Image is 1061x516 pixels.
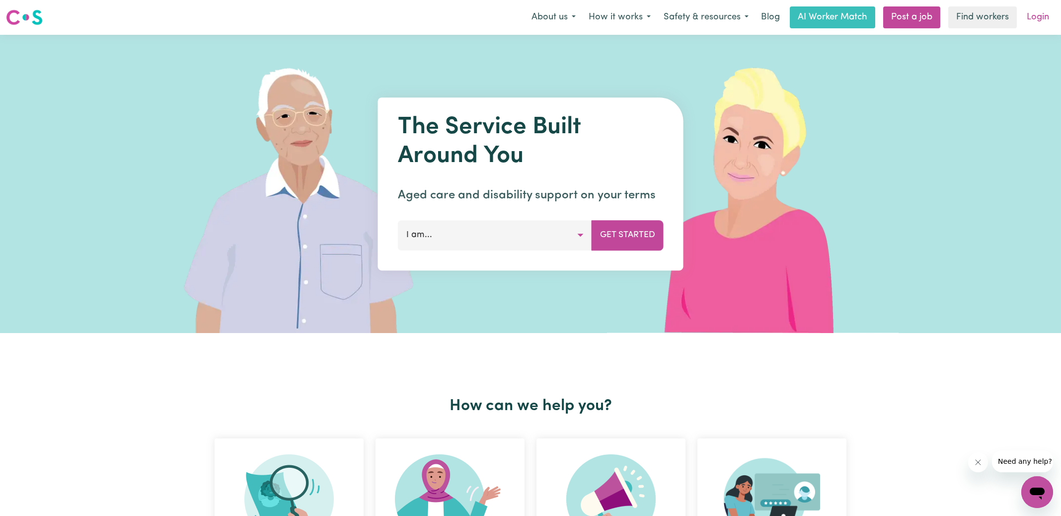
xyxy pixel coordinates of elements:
iframe: Close message [968,452,988,472]
a: Careseekers logo [6,6,43,29]
a: Login [1021,6,1055,28]
button: About us [525,7,582,28]
a: Post a job [883,6,940,28]
button: Get Started [592,220,664,250]
a: Blog [755,6,786,28]
iframe: Message from company [992,450,1053,472]
h2: How can we help you? [209,397,852,416]
button: I am... [398,220,592,250]
a: AI Worker Match [790,6,875,28]
button: Safety & resources [657,7,755,28]
img: Careseekers logo [6,8,43,26]
p: Aged care and disability support on your terms [398,186,664,204]
a: Find workers [948,6,1017,28]
iframe: Button to launch messaging window [1021,476,1053,508]
h1: The Service Built Around You [398,113,664,171]
button: How it works [582,7,657,28]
